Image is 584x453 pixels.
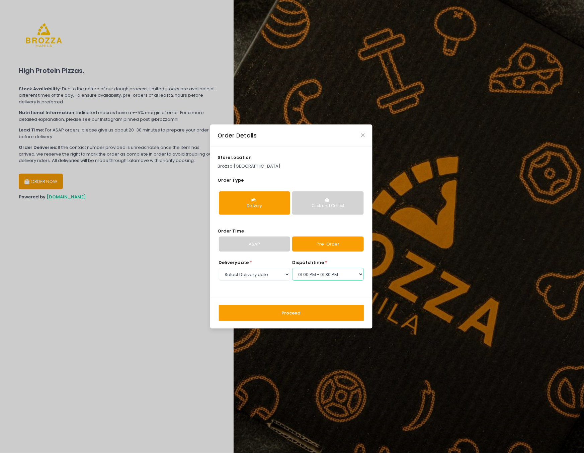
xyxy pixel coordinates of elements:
span: Order Time [218,228,244,234]
a: Pre-Order [292,237,363,252]
span: Order Type [218,177,244,183]
button: Click and Collect [292,191,363,215]
button: Delivery [219,191,290,215]
span: dispatch time [292,259,324,266]
p: Brozza [GEOGRAPHIC_DATA] [218,163,365,170]
div: Click and Collect [297,203,359,209]
button: Proceed [219,305,364,321]
button: Close [361,133,365,137]
span: Delivery date [219,259,249,266]
span: store location [218,154,252,161]
div: Delivery [224,203,285,209]
a: ASAP [219,237,290,252]
div: Order Details [218,131,257,140]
